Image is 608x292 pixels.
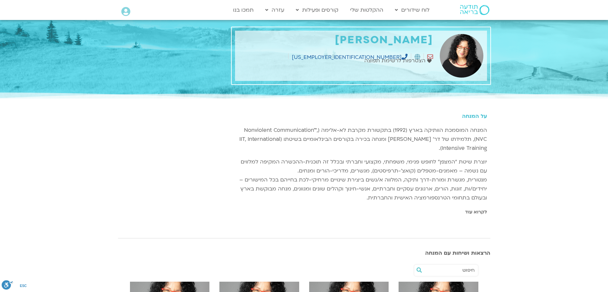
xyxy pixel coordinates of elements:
[460,5,489,15] img: תודעה בריאה
[392,4,433,16] a: לוח שידורים
[465,209,487,215] a: לקרוא עוד
[235,157,487,202] p: יוצרת שיטת “המצפן” לחופש פנימי, משפחתי, מקצועי וחברתי ובכלל זה תוכנית-ההכשרה המקיפה למלווים עם נש...
[364,56,427,65] span: הצטרפות לרשימת תפוצה
[293,4,342,16] a: קורסים ופעילות
[424,265,475,276] input: חיפוש
[235,126,487,153] p: המנחה המוסמכת הוותיקה בארץ (1992) בתקשורת מקרבת לא-אלימה (Nonviolent Communication™, NVC), תלמידת...
[292,54,408,61] a: [US_EMPLOYER_IDENTIFICATION_NUMBER]
[235,113,487,119] h5: על המנחה
[230,4,257,16] a: תמכו בנו
[262,4,288,16] a: עזרה
[347,4,387,16] a: ההקלטות שלי
[238,34,433,46] h1: [PERSON_NAME]
[118,250,490,256] h3: הרצאות ושיחות עם המנחה
[364,56,433,65] a: הצטרפות לרשימת תפוצה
